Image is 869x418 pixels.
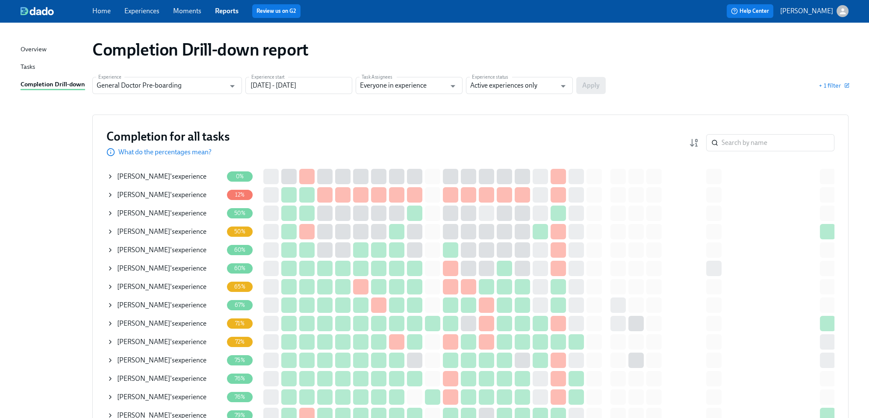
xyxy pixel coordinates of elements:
span: [PERSON_NAME] [117,191,170,199]
span: 0% [231,173,249,180]
span: 60% [229,265,251,271]
span: [PERSON_NAME] [117,283,170,291]
span: 12% [230,191,250,198]
div: [PERSON_NAME]'sexperience [107,223,223,240]
img: dado [21,7,54,15]
a: Moments [173,7,201,15]
span: 50% [229,210,250,216]
button: [PERSON_NAME] [780,5,848,17]
span: 50% [229,228,250,235]
div: 's experience [117,245,206,255]
button: Open [446,79,460,93]
span: [PERSON_NAME] [117,338,170,346]
span: 60% [229,247,251,253]
div: 's experience [117,374,206,383]
div: [PERSON_NAME]'sexperience [107,241,223,259]
div: 's experience [117,392,206,402]
input: Search by name [722,134,834,151]
a: Tasks [21,62,85,73]
div: Overview [21,44,47,55]
button: + 1 filter [819,81,848,90]
span: 72% [230,339,250,345]
svg: Completion rate (low to high) [689,138,699,148]
div: [PERSON_NAME]'sexperience [107,315,223,332]
span: [PERSON_NAME] [117,246,170,254]
span: [PERSON_NAME] [117,374,170,383]
a: Experiences [124,7,159,15]
span: 76% [230,375,250,382]
div: 's experience [117,356,206,365]
div: [PERSON_NAME]'sexperience [107,186,223,203]
button: Help Center [727,4,773,18]
div: [PERSON_NAME]'sexperience [107,278,223,295]
div: 's experience [117,300,206,310]
div: [PERSON_NAME]'sexperience [107,205,223,222]
button: Open [226,79,239,93]
div: 's experience [117,190,206,200]
span: [PERSON_NAME] [117,264,170,272]
span: [PERSON_NAME] [117,301,170,309]
span: Help Center [731,7,769,15]
span: [PERSON_NAME] [117,319,170,327]
div: 's experience [117,172,206,181]
span: [PERSON_NAME] [117,393,170,401]
div: 's experience [117,227,206,236]
a: Review us on G2 [256,7,296,15]
button: Review us on G2 [252,4,300,18]
span: 67% [230,302,250,308]
a: Overview [21,44,85,55]
a: dado [21,7,92,15]
h3: Completion for all tasks [106,129,230,144]
h1: Completion Drill-down report [92,39,309,60]
a: Reports [215,7,239,15]
a: Completion Drill-down [21,79,85,90]
div: [PERSON_NAME]'sexperience [107,297,223,314]
div: 's experience [117,337,206,347]
span: 76% [230,394,250,400]
div: Completion Drill-down [21,79,85,90]
span: [PERSON_NAME] [117,227,170,235]
p: What do the percentages mean? [118,147,212,157]
div: 's experience [117,282,206,291]
div: [PERSON_NAME]'sexperience [107,168,223,185]
span: 75% [230,357,250,363]
div: [PERSON_NAME]'sexperience [107,260,223,277]
span: [PERSON_NAME] [117,209,170,217]
div: [PERSON_NAME]'sexperience [107,333,223,350]
div: 's experience [117,264,206,273]
span: [PERSON_NAME] [117,356,170,364]
a: Home [92,7,111,15]
div: [PERSON_NAME]'sexperience [107,389,223,406]
button: Open [557,79,570,93]
div: [PERSON_NAME]'sexperience [107,370,223,387]
span: [PERSON_NAME] [117,172,170,180]
span: 65% [229,283,250,290]
div: 's experience [117,319,206,328]
div: 's experience [117,209,206,218]
div: Tasks [21,62,35,73]
div: [PERSON_NAME]'sexperience [107,352,223,369]
span: 71% [230,320,250,327]
p: [PERSON_NAME] [780,6,833,16]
